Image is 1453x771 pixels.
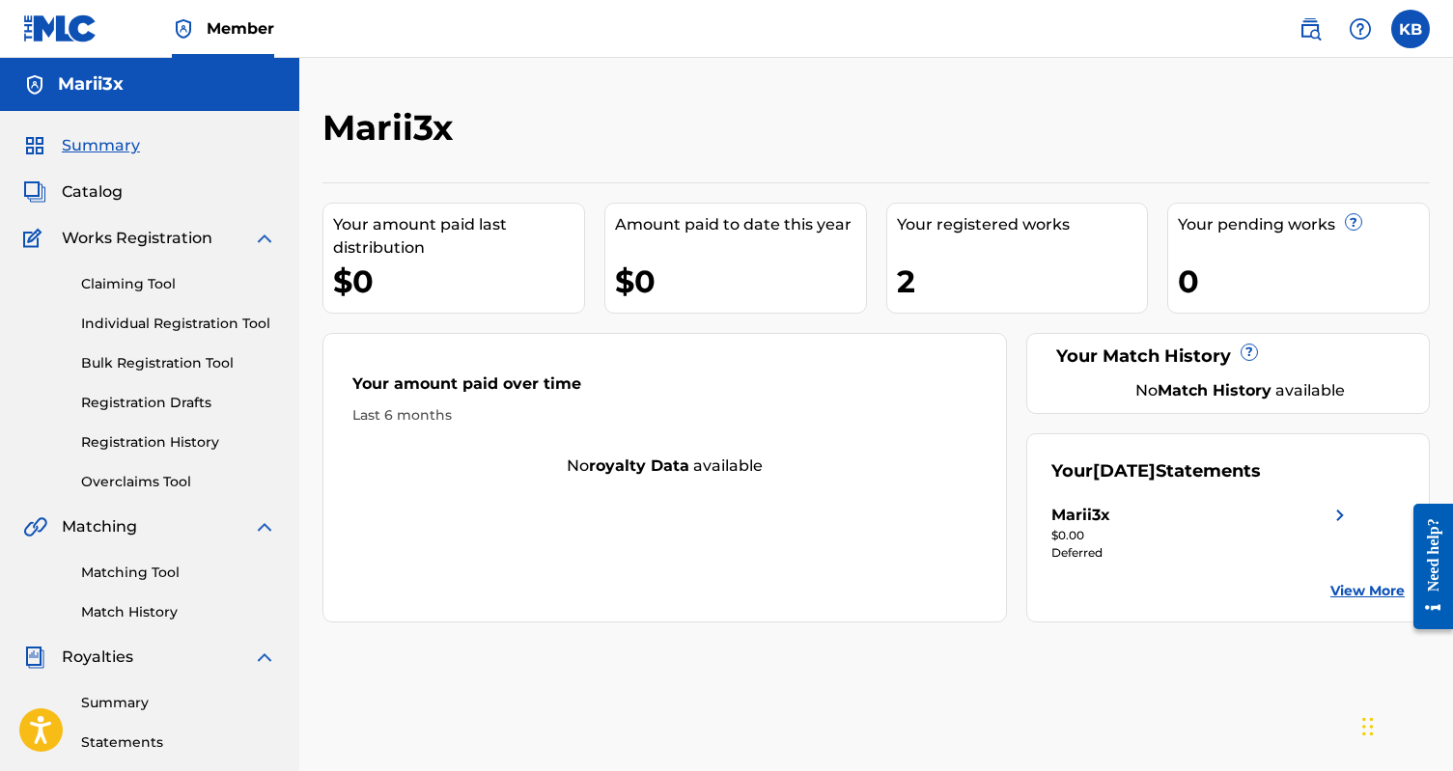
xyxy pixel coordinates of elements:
h5: Marii3x [58,73,124,96]
div: Your amount paid last distribution [333,213,584,260]
img: right chevron icon [1328,504,1352,527]
img: expand [253,646,276,669]
div: User Menu [1391,10,1430,48]
div: Your Statements [1051,458,1261,484]
div: 2 [897,260,1148,303]
div: No available [1076,379,1405,402]
img: Works Registration [23,227,48,250]
img: Summary [23,134,46,157]
div: No available [323,454,1006,478]
span: Matching [62,515,137,538]
span: ? [1242,344,1257,360]
img: help [1349,17,1372,41]
a: Match History [81,602,276,622]
img: Accounts [23,73,46,96]
div: $0.00 [1051,527,1352,544]
img: expand [253,227,276,250]
div: Drag [1362,698,1374,756]
div: Your amount paid over time [352,372,977,405]
div: Your Match History [1051,344,1405,370]
a: Individual Registration Tool [81,314,276,334]
div: Help [1341,10,1380,48]
h2: Marii3x [322,106,462,150]
img: Matching [23,515,47,538]
a: Claiming Tool [81,274,276,294]
a: Matching Tool [81,563,276,583]
span: Member [207,17,274,40]
a: SummarySummary [23,134,140,157]
a: Registration Drafts [81,393,276,413]
span: [DATE] [1093,460,1156,482]
img: Catalog [23,180,46,204]
a: CatalogCatalog [23,180,123,204]
div: Amount paid to date this year [615,213,866,236]
a: Registration History [81,432,276,453]
div: $0 [333,260,584,303]
iframe: Chat Widget [1356,678,1453,771]
a: Summary [81,693,276,713]
a: Public Search [1291,10,1329,48]
img: search [1299,17,1322,41]
span: Summary [62,134,140,157]
img: MLC Logo [23,14,98,42]
span: ? [1346,214,1361,230]
span: Catalog [62,180,123,204]
img: Top Rightsholder [172,17,195,41]
div: Marii3x [1051,504,1110,527]
div: 0 [1178,260,1429,303]
a: Bulk Registration Tool [81,353,276,373]
span: Works Registration [62,227,212,250]
strong: royalty data [589,456,689,475]
div: Deferred [1051,544,1352,562]
a: Marii3xright chevron icon$0.00Deferred [1051,504,1352,562]
div: $0 [615,260,866,303]
div: Your registered works [897,213,1148,236]
strong: Match History [1158,381,1271,399]
a: Statements [81,732,276,753]
img: Royalties [23,646,46,669]
span: Royalties [62,646,133,669]
a: View More [1330,581,1405,601]
a: Overclaims Tool [81,472,276,492]
div: Your pending works [1178,213,1429,236]
img: expand [253,515,276,538]
div: Last 6 months [352,405,977,426]
iframe: Resource Center [1399,484,1453,649]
